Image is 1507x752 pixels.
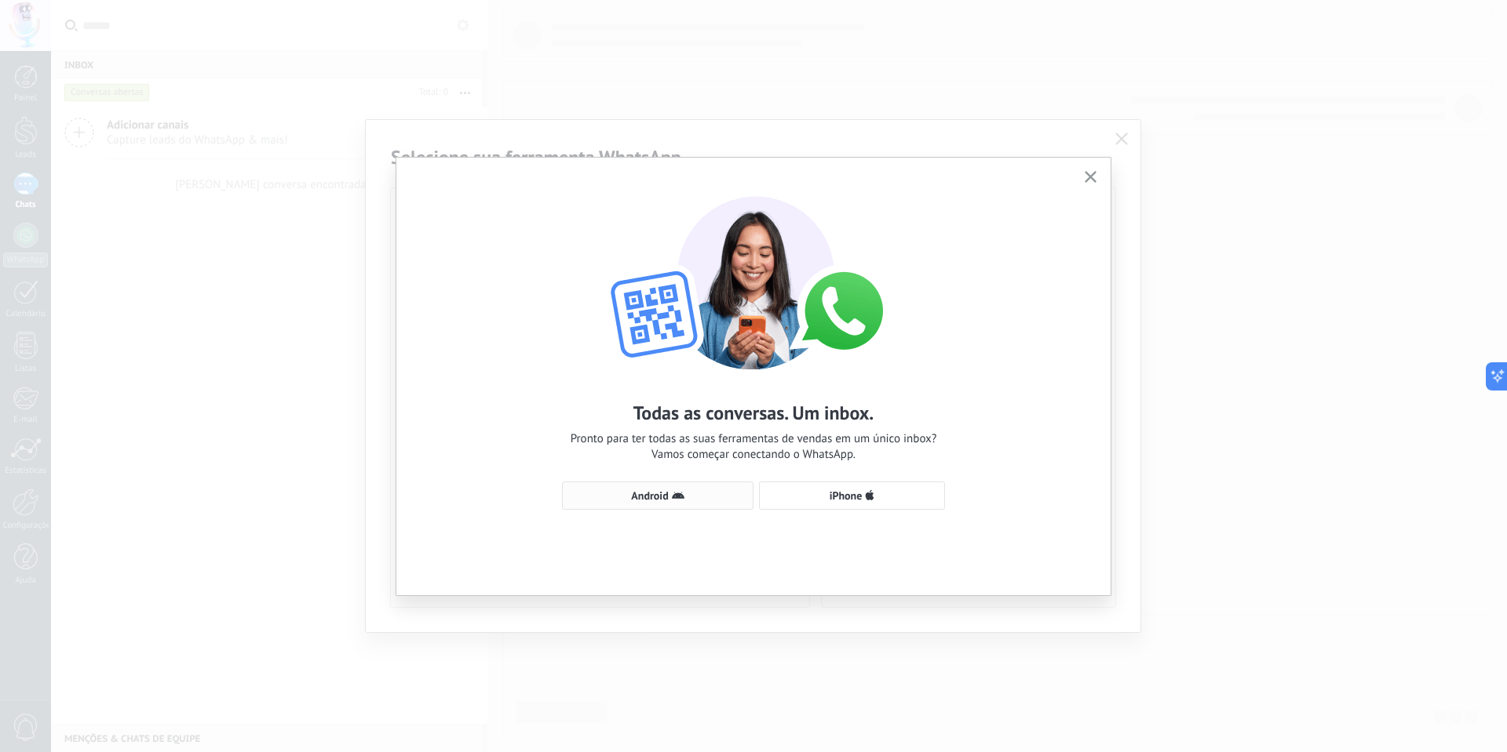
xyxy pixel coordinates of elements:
button: iPhone [759,481,945,510]
button: Android [562,481,753,510]
span: Pronto para ter todas as suas ferramentas de vendas em um único inbox? Vamos começar conectando o... [571,431,937,463]
span: iPhone [830,490,863,501]
img: wa-lite-select-device.png [581,181,926,369]
span: Android [631,490,668,501]
h2: Todas as conversas. Um inbox. [633,401,874,425]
